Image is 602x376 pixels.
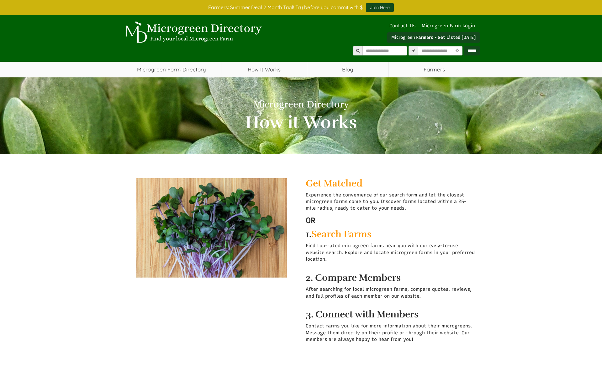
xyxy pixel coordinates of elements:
[311,228,372,240] a: Search Farms
[122,62,221,77] a: Microgreen Farm Directory
[454,49,460,53] i: Use Current Location
[306,192,475,212] p: Experience the convenience of our search form and let the closest microgreen farms come to you. D...
[422,23,478,29] a: Microgreen Farm Login
[306,323,475,343] p: Contact farms you like for more information about their microgreens. Message them directly on the...
[386,23,419,29] a: Contact Us
[306,309,419,320] strong: 3. Connect with Members
[118,3,484,12] div: Farmers: Summer Deal 2 Month Trial! Try before you commit with $
[306,216,315,225] strong: OR
[306,178,362,189] a: Get Matched
[306,243,475,263] p: Find top-rated microgreen farms near you with our easy-to-use website search. Explore and locate ...
[221,62,307,77] a: How It Works
[388,62,480,77] span: Farmers
[306,228,311,240] strong: 1.
[306,286,475,300] p: After searching for local microgreen farms, compare quotes, reviews, and full profiles of each me...
[136,178,287,278] img: db5fd87d105f0e1ae5d00f7173c24f0fd82c2260
[127,99,475,110] h1: Microgreen Directory
[387,32,480,43] a: Microgreen Farmers - Get Listed [DATE]
[306,272,401,284] strong: 2. Compare Members
[122,21,263,43] img: Microgreen Directory
[366,3,394,12] a: Join Here
[127,113,475,132] h2: How it Works
[307,62,388,77] a: Blog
